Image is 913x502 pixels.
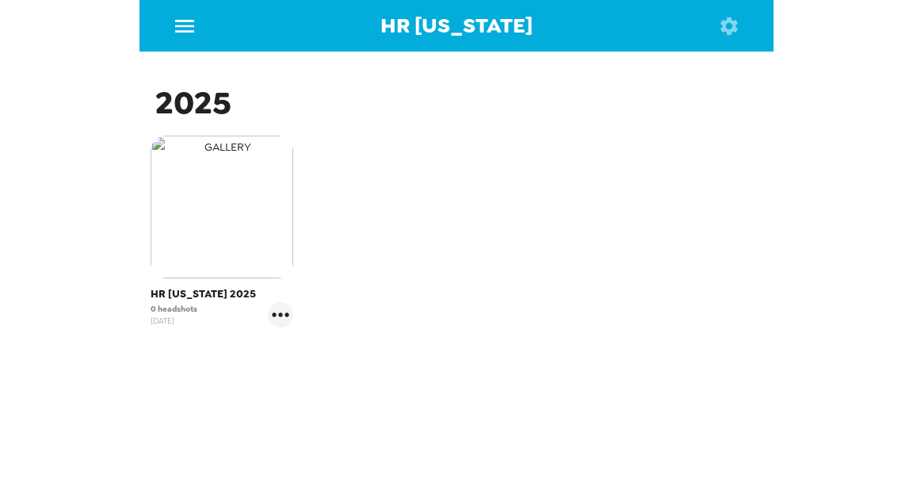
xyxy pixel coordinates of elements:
[151,286,293,302] span: HR [US_STATE] 2025
[151,315,197,327] span: [DATE]
[268,302,293,328] button: gallery menu
[151,303,197,315] span: 0 headshots
[380,15,533,36] span: HR [US_STATE]
[151,136,293,278] img: gallery
[155,82,231,124] span: 2025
